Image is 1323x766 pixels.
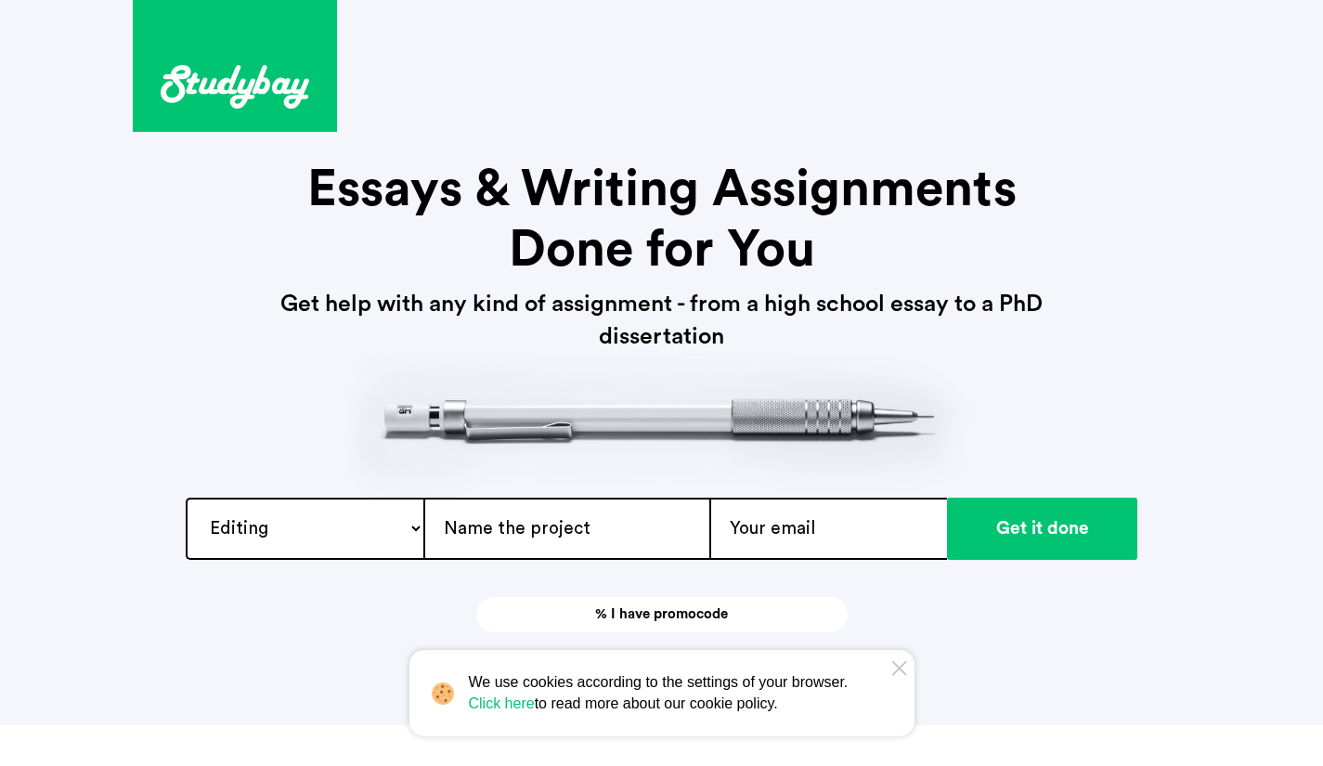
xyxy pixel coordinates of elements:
[244,160,1080,280] h1: Essays & Writing Assignments Done for You
[161,65,309,109] img: logo.svg
[216,288,1108,353] h3: Get help with any kind of assignment - from a high school essay to a PhD dissertation
[423,498,709,560] input: Name the project
[344,353,979,498] img: header-pict.png
[469,672,863,714] span: We use cookies according to the settings of your browser. to read more about our cookie policy.
[469,694,535,714] a: Click here
[947,498,1137,560] input: Get it done
[476,597,848,632] a: % I have promocode
[709,498,948,560] input: Your email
